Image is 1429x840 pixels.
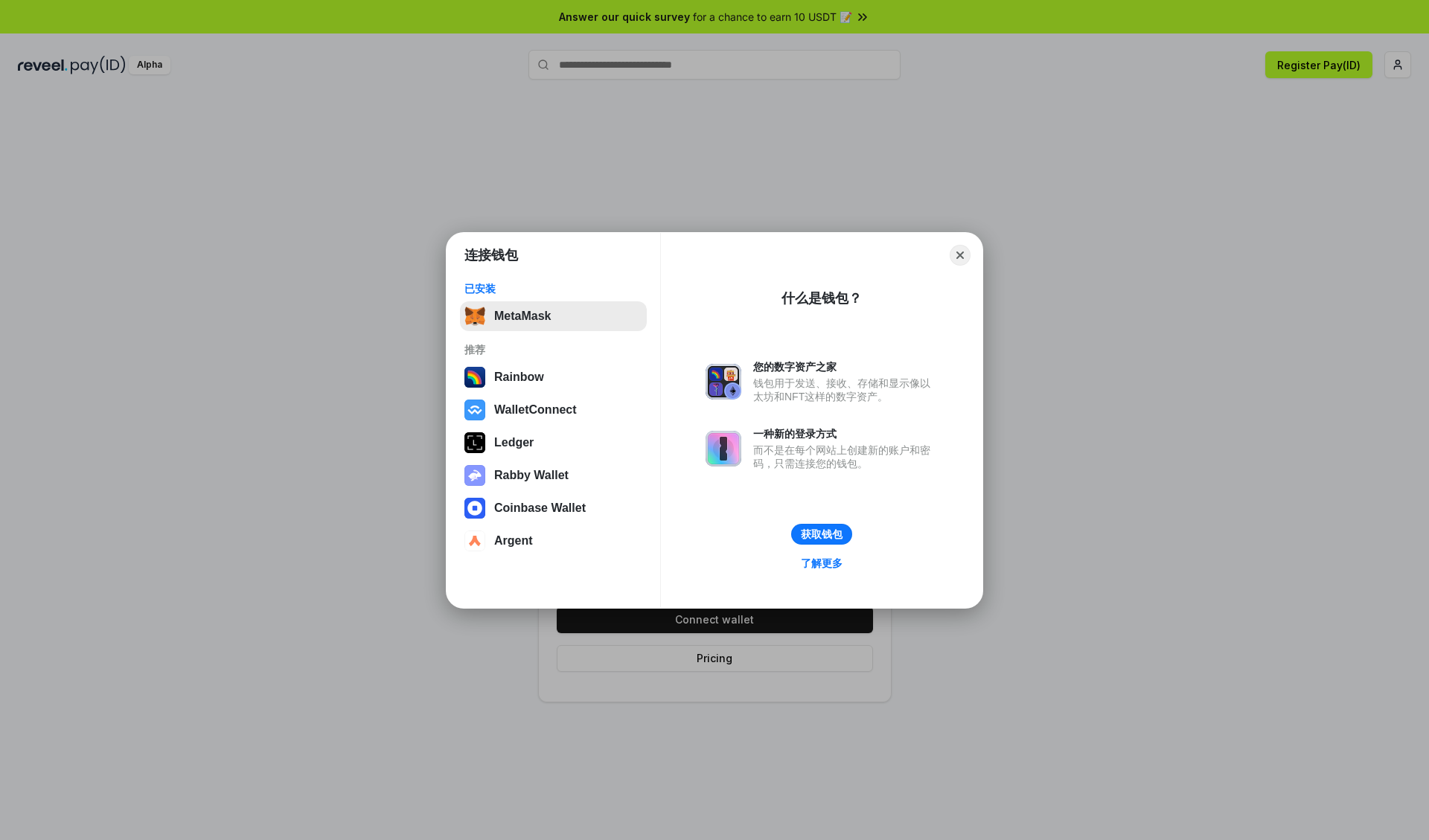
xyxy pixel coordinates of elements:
[464,498,485,519] img: svg+xml,%3Csvg%20width%3D%2228%22%20height%3D%2228%22%20viewBox%3D%220%200%2028%2028%22%20fill%3D...
[791,524,852,545] button: 获取钱包
[494,469,569,482] div: Rabby Wallet
[460,526,647,556] button: Argent
[460,301,647,331] button: MetaMask
[464,282,642,295] div: 已安装
[494,534,533,548] div: Argent
[494,403,577,417] div: WalletConnect
[460,395,647,425] button: WalletConnect
[494,310,551,323] div: MetaMask
[464,246,518,264] h1: 连接钱包
[494,371,544,384] div: Rainbow
[950,245,971,266] button: Close
[464,432,485,453] img: svg+xml,%3Csvg%20xmlns%3D%22http%3A%2F%2Fwww.w3.org%2F2000%2Fsvg%22%20width%3D%2228%22%20height%3...
[460,428,647,458] button: Ledger
[494,436,534,449] div: Ledger
[706,431,741,467] img: svg+xml,%3Csvg%20xmlns%3D%22http%3A%2F%2Fwww.w3.org%2F2000%2Fsvg%22%20fill%3D%22none%22%20viewBox...
[706,364,741,400] img: svg+xml,%3Csvg%20xmlns%3D%22http%3A%2F%2Fwww.w3.org%2F2000%2Fsvg%22%20fill%3D%22none%22%20viewBox...
[753,360,938,373] div: 您的数字资产之家
[460,493,647,523] button: Coinbase Wallet
[460,461,647,490] button: Rabby Wallet
[781,289,862,307] div: 什么是钱包？
[753,376,938,403] div: 钱包用于发送、接收、存储和显示像以太坊和NFT这样的数字资产。
[464,306,485,327] img: svg+xml,%3Csvg%20fill%3D%22none%22%20height%3D%2233%22%20viewBox%3D%220%200%2035%2033%22%20width%...
[801,557,843,570] div: 了解更多
[753,443,938,470] div: 而不是在每个网站上创建新的账户和密码，只需连接您的钱包。
[801,528,843,541] div: 获取钱包
[753,427,938,440] div: 一种新的登录方式
[464,530,485,551] img: svg+xml,%3Csvg%20width%3D%2228%22%20height%3D%2228%22%20viewBox%3D%220%200%2028%2028%22%20fill%3D...
[792,554,851,573] a: 了解更多
[494,501,586,515] div: Coinbase Wallet
[464,343,642,356] div: 推荐
[464,367,485,388] img: svg+xml,%3Csvg%20width%3D%22120%22%20height%3D%22120%22%20viewBox%3D%220%200%20120%20120%22%20fil...
[464,465,485,486] img: svg+xml,%3Csvg%20xmlns%3D%22http%3A%2F%2Fwww.w3.org%2F2000%2Fsvg%22%20fill%3D%22none%22%20viewBox...
[460,362,647,392] button: Rainbow
[464,400,485,420] img: svg+xml,%3Csvg%20width%3D%2228%22%20height%3D%2228%22%20viewBox%3D%220%200%2028%2028%22%20fill%3D...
